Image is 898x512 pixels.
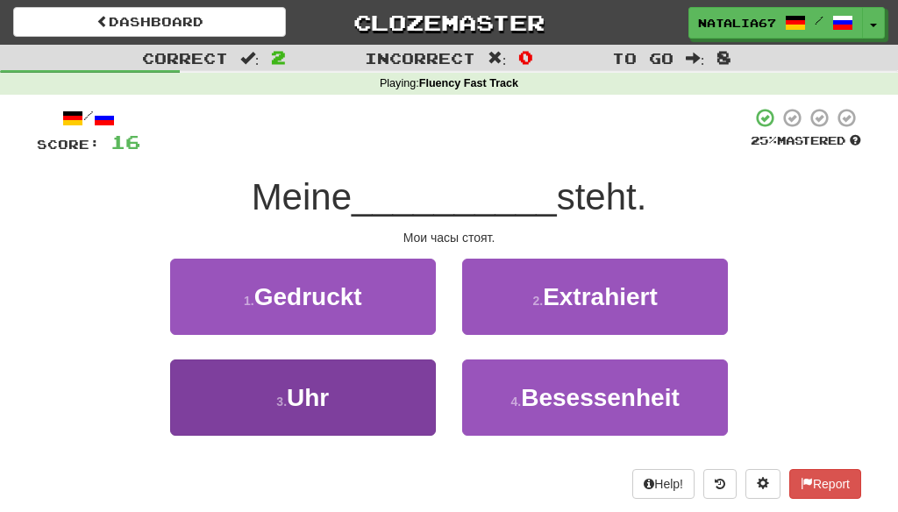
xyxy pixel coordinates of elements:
[13,7,286,37] a: Dashboard
[271,46,286,68] span: 2
[170,359,436,436] button: 3.Uhr
[815,14,823,26] span: /
[240,51,260,66] span: :
[365,49,475,67] span: Incorrect
[557,176,647,217] span: steht.
[276,395,287,409] small: 3 .
[252,176,352,217] span: Meine
[532,294,543,308] small: 2 .
[244,294,254,308] small: 1 .
[612,49,673,67] span: To go
[632,469,695,499] button: Help!
[312,7,585,38] a: Clozemaster
[543,283,658,310] span: Extrahiert
[462,259,728,335] button: 2.Extrahiert
[703,469,737,499] button: Round history (alt+y)
[419,77,518,89] strong: Fluency Fast Track
[751,133,861,149] div: Mastered
[789,469,861,499] button: Report
[518,46,533,68] span: 0
[37,229,861,246] div: Мои часы стоят.
[287,384,329,411] span: Uhr
[170,259,436,335] button: 1.Gedruckt
[511,395,522,409] small: 4 .
[688,7,863,39] a: NATALIA67 /
[37,137,100,152] span: Score:
[686,51,705,66] span: :
[462,359,728,436] button: 4.Besessenheit
[488,51,507,66] span: :
[521,384,680,411] span: Besessenheit
[698,15,776,31] span: NATALIA67
[352,176,557,217] span: __________
[751,133,777,147] span: 25 %
[716,46,731,68] span: 8
[254,283,362,310] span: Gedruckt
[37,107,140,129] div: /
[110,131,140,153] span: 16
[142,49,228,67] span: Correct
